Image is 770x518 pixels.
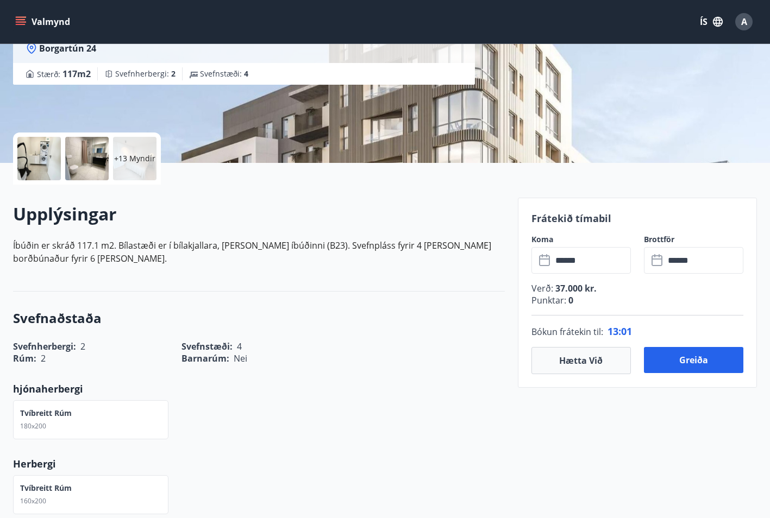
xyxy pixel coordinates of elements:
span: 2 [41,352,46,364]
span: 117 m2 [62,68,91,80]
p: Íbúðin er skráð 117.1 m2. Bílastæði er í bílakjallara, [PERSON_NAME] íbúðinni (B23). Svefnpláss f... [13,239,505,265]
h3: Svefnaðstaða [13,309,505,327]
span: 180x200 [20,421,46,431]
button: A [731,9,757,35]
span: Stærð : [37,67,91,80]
p: Frátekið tímabil [531,211,743,225]
label: Koma [531,234,631,245]
span: 0 [566,294,573,306]
span: Svefnstæði : [200,68,248,79]
span: 01 [621,325,632,338]
p: hjónaherbergi [13,382,505,396]
p: Tvíbreitt rúm [20,483,72,494]
span: Barnarúm : [181,352,229,364]
span: 4 [244,68,248,79]
span: 160x200 [20,496,46,506]
span: Bókun frátekin til : [531,325,603,338]
h2: Upplýsingar [13,202,505,226]
label: Brottför [644,234,743,245]
button: ÍS [694,12,729,31]
p: +13 Myndir [114,153,155,164]
span: 37.000 kr. [553,282,597,294]
span: Nei [234,352,247,364]
button: menu [13,12,74,31]
p: Herbergi [13,457,505,471]
span: Svefnherbergi : [115,68,176,79]
button: Greiða [644,347,743,373]
span: Rúm : [13,352,36,364]
p: Tvíbreitt rúm [20,408,72,419]
button: Hætta við [531,347,631,374]
span: Borgartún 24 [39,42,96,54]
p: Verð : [531,282,743,294]
span: A [741,16,747,28]
p: Punktar : [531,294,743,306]
span: 13 : [608,325,621,338]
span: 2 [171,68,176,79]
